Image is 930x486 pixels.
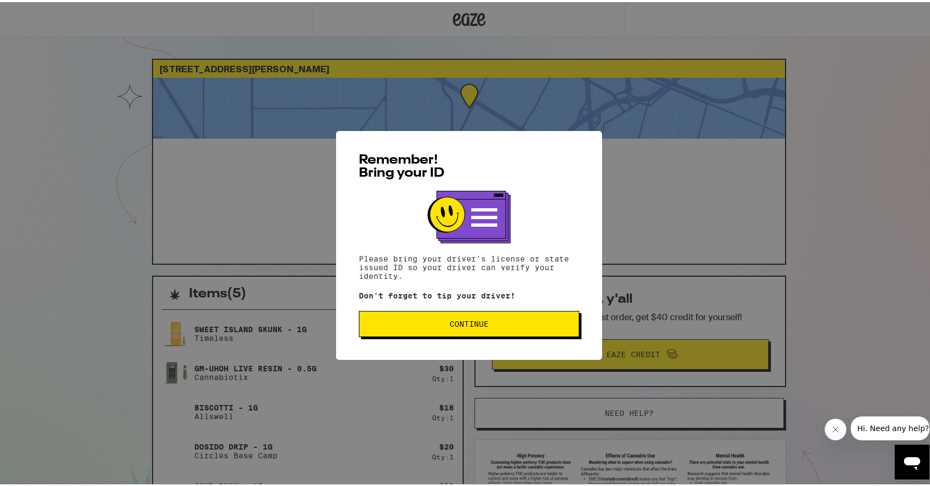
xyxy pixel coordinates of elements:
[450,318,489,326] span: Continue
[359,309,579,335] button: Continue
[359,252,579,278] p: Please bring your driver's license or state issued ID so your driver can verify your identity.
[359,152,445,178] span: Remember! Bring your ID
[851,414,929,438] iframe: Message from company
[895,443,929,477] iframe: Button to launch messaging window
[359,289,579,298] p: Don't forget to tip your driver!
[825,416,846,438] iframe: Close message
